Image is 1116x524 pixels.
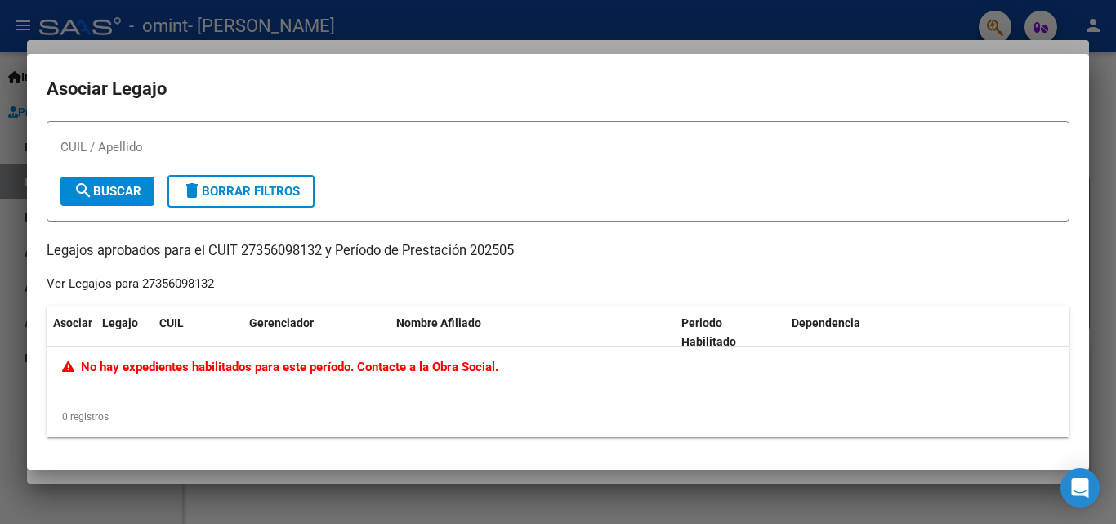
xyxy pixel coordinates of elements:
[681,316,736,348] span: Periodo Habilitado
[47,306,96,360] datatable-header-cell: Asociar
[47,241,1069,262] p: Legajos aprobados para el CUIT 27356098132 y Período de Prestación 202505
[243,306,390,360] datatable-header-cell: Gerenciador
[47,275,214,293] div: Ver Legajos para 27356098132
[390,306,675,360] datatable-header-cell: Nombre Afiliado
[74,181,93,200] mat-icon: search
[1060,468,1100,508] div: Open Intercom Messenger
[785,306,1070,360] datatable-header-cell: Dependencia
[167,175,315,208] button: Borrar Filtros
[102,316,138,329] span: Legajo
[47,74,1069,105] h2: Asociar Legajo
[182,181,202,200] mat-icon: delete
[47,396,1069,437] div: 0 registros
[182,184,300,199] span: Borrar Filtros
[792,316,860,329] span: Dependencia
[60,177,154,206] button: Buscar
[62,360,498,374] span: No hay expedientes habilitados para este período. Contacte a la Obra Social.
[675,306,785,360] datatable-header-cell: Periodo Habilitado
[74,184,141,199] span: Buscar
[153,306,243,360] datatable-header-cell: CUIL
[96,306,153,360] datatable-header-cell: Legajo
[159,316,184,329] span: CUIL
[396,316,481,329] span: Nombre Afiliado
[53,316,92,329] span: Asociar
[249,316,314,329] span: Gerenciador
